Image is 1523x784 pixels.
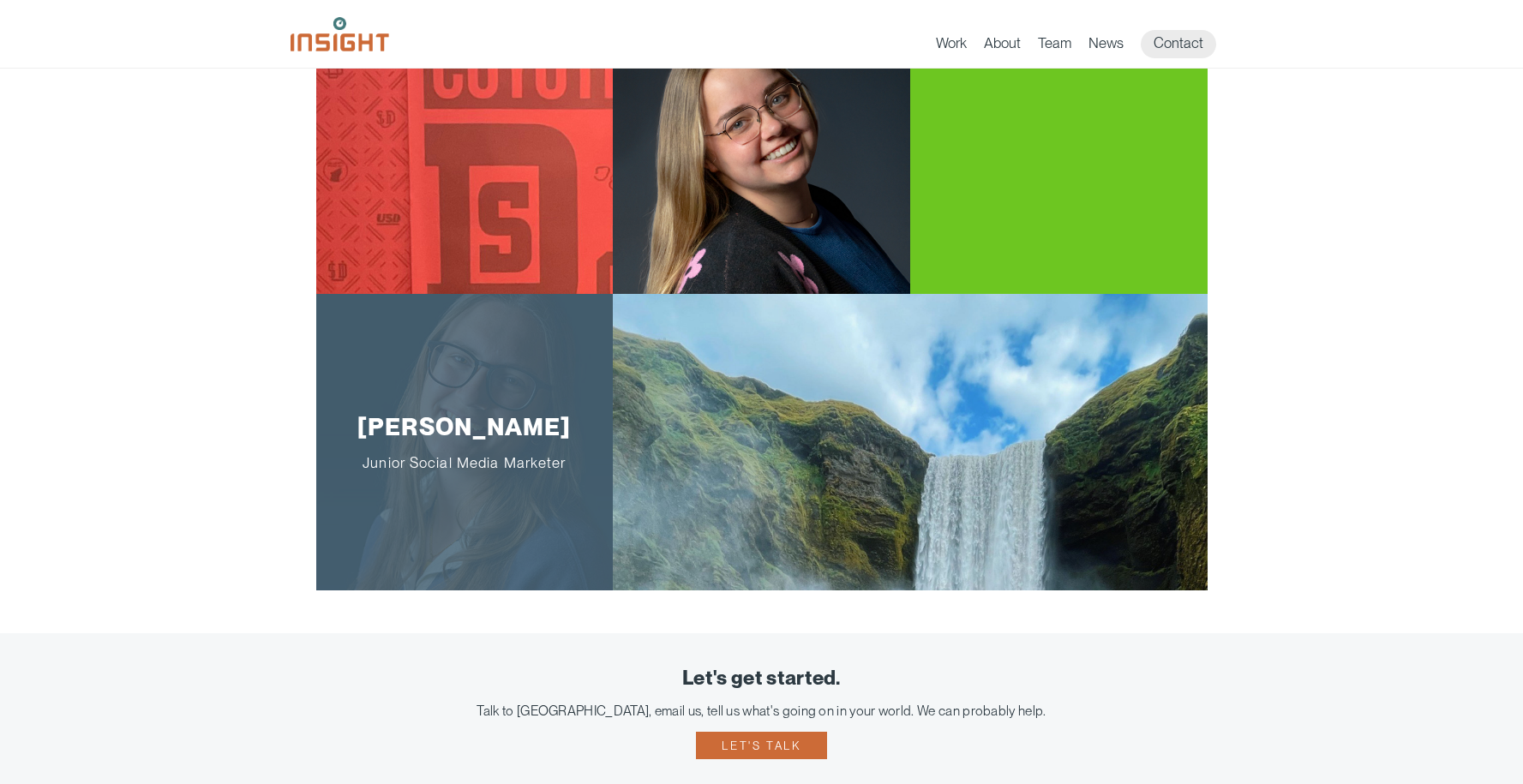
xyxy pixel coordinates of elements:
[26,703,1497,719] div: Talk to [GEOGRAPHIC_DATA], email us, tell us what's going on in your world. We can probably help.
[1038,34,1071,58] a: Team
[984,34,1021,58] a: About
[316,294,1208,591] a: Lauren Lubenow [PERSON_NAME]Junior Social Media Marketer
[1088,34,1124,58] a: News
[26,667,1497,690] div: Let's get started.
[936,30,1233,58] nav: primary navigation menu
[936,34,967,58] a: Work
[343,412,586,471] p: [PERSON_NAME]
[696,732,826,759] a: Let's talk
[1141,30,1216,58] a: Contact
[291,17,389,51] img: Insight Marketing Design
[343,454,586,471] span: Junior Social Media Marketer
